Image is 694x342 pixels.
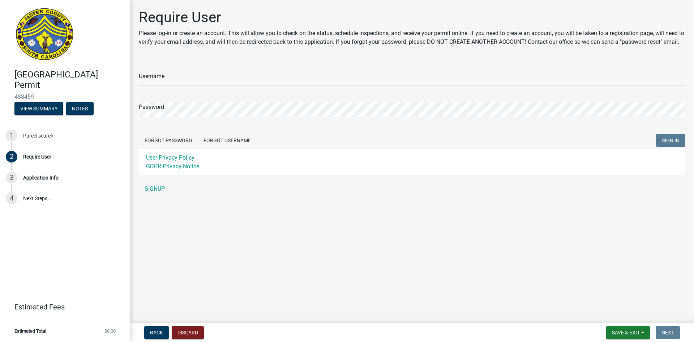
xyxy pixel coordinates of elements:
a: GDPR Privacy Notice [146,163,199,170]
button: Forgot Password [139,134,198,147]
a: SIGNUP [139,182,685,196]
a: Estimated Fees [6,300,119,314]
button: Next [656,326,680,339]
button: SIGN IN [656,134,685,147]
span: $0.00 [104,329,116,333]
button: Notes [66,102,94,115]
span: Back [150,330,163,335]
div: Require User [23,154,51,159]
div: 2 [6,151,17,162]
button: Back [144,326,169,339]
div: 4 [6,193,17,204]
span: SIGN IN [662,138,680,143]
wm-modal-confirm: Summary [14,106,63,112]
img: Jasper County, South Carolina [14,8,75,62]
div: 1 [6,130,17,142]
div: 3 [6,172,17,183]
h1: Require User [139,9,685,26]
span: Estimated Total [14,329,46,333]
div: Application Info [23,175,59,180]
h4: [GEOGRAPHIC_DATA] Permit [14,69,124,90]
span: Save & Exit [612,330,640,335]
span: Next [661,330,674,335]
wm-modal-confirm: Notes [66,106,94,112]
button: View Summary [14,102,63,115]
div: Parcel search [23,133,53,138]
button: Forgot Username [198,134,257,147]
button: Discard [172,326,204,339]
button: Save & Exit [606,326,650,339]
a: User Privacy Policy [146,154,194,161]
span: 488459 [14,93,116,100]
p: Please log-in or create an account. This will allow you to check on the status, schedule inspecti... [139,29,685,46]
